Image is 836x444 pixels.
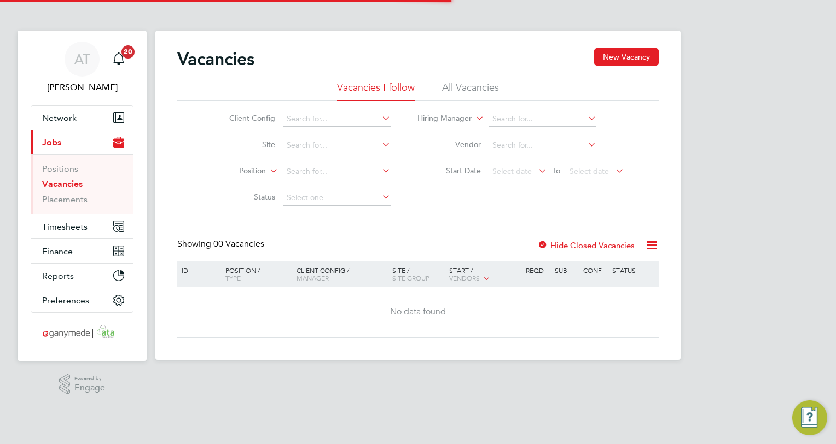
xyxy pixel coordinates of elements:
span: 20 [121,45,135,59]
button: Timesheets [31,214,133,238]
button: Preferences [31,288,133,312]
input: Search for... [283,112,391,127]
a: Go to home page [31,324,133,341]
span: Jobs [42,137,61,148]
img: ganymedesolutions-logo-retina.png [39,324,125,341]
span: To [549,163,564,178]
div: Client Config / [294,261,390,287]
div: Start / [446,261,523,288]
span: Powered by [74,374,105,383]
div: Reqd [523,261,551,279]
button: Reports [31,264,133,288]
input: Select one [283,190,391,206]
input: Search for... [283,138,391,153]
label: Vendor [418,139,481,149]
span: Type [225,273,241,282]
div: Showing [177,238,266,250]
span: Finance [42,246,73,256]
div: Conf [580,261,609,279]
li: Vacancies I follow [337,81,415,101]
div: ID [179,261,217,279]
a: Vacancies [42,179,83,189]
label: Status [212,192,275,202]
input: Search for... [283,164,391,179]
div: Position / [217,261,294,287]
span: Site Group [392,273,429,282]
div: Status [609,261,657,279]
button: Network [31,106,133,130]
a: AT[PERSON_NAME] [31,42,133,94]
span: Vendors [449,273,480,282]
span: Network [42,113,77,123]
a: Powered byEngage [59,374,106,395]
label: Hiring Manager [409,113,472,124]
nav: Main navigation [18,31,147,361]
button: Engage Resource Center [792,400,827,435]
div: Sub [552,261,580,279]
button: New Vacancy [594,48,659,66]
button: Jobs [31,130,133,154]
button: Finance [31,239,133,263]
span: Select date [492,166,532,176]
span: Select date [570,166,609,176]
label: Hide Closed Vacancies [537,240,635,250]
input: Search for... [489,112,596,127]
a: Positions [42,163,78,174]
label: Site [212,139,275,149]
span: Engage [74,383,105,393]
h2: Vacancies [177,48,254,70]
a: 20 [108,42,130,77]
span: Manager [297,273,329,282]
span: 00 Vacancies [213,238,264,249]
label: Position [203,166,266,177]
span: Timesheets [42,221,88,232]
label: Client Config [212,113,275,123]
li: All Vacancies [442,81,499,101]
div: No data found [179,306,657,318]
span: AT [74,52,90,66]
input: Search for... [489,138,596,153]
span: Reports [42,271,74,281]
div: Jobs [31,154,133,214]
span: Angie Taylor [31,81,133,94]
span: Preferences [42,295,89,306]
label: Start Date [418,166,481,176]
div: Site / [390,261,447,287]
a: Placements [42,194,88,205]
